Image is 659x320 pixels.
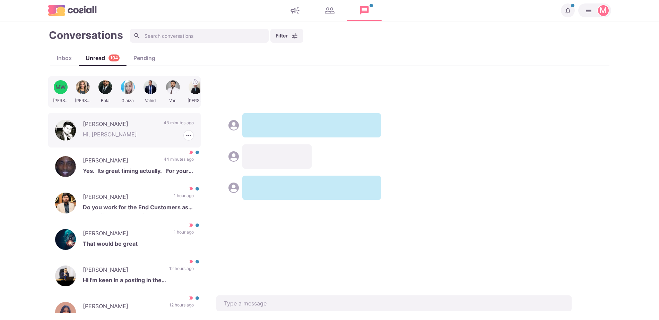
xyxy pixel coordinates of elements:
[83,167,194,177] p: Yes. Its great timing actually. For your review. Attached resume [PERSON_NAME] [PHONE_NUMBER]
[55,156,76,177] img: Kevin Hudspeth
[169,302,194,312] p: 12 hours ago
[79,54,127,62] div: Unread
[164,120,194,130] p: 43 minutes ago
[169,266,194,276] p: 12 hours ago
[83,156,157,167] p: [PERSON_NAME]
[83,120,157,130] p: [PERSON_NAME]
[55,266,76,286] img: Don Desmond De Silva
[599,6,607,15] div: Martin
[83,193,167,203] p: [PERSON_NAME]
[83,302,162,312] p: [PERSON_NAME]
[110,55,118,61] p: 104
[83,276,194,286] p: Hi I'm keen in a posting in the [GEOGRAPHIC_DATA]. My forte is in insurance and I've held many Sn...
[83,203,194,213] p: Do you work for the End Customers as I have different IT candidates on my bench and I am looking ...
[83,229,167,239] p: [PERSON_NAME]
[127,54,162,62] div: Pending
[83,266,162,276] p: [PERSON_NAME]
[55,193,76,213] img: Jeevesh Singh
[164,156,194,167] p: 44 minutes ago
[83,239,194,250] p: That would be great
[55,120,76,141] img: Mack Wilson
[49,29,123,41] h1: Conversations
[174,193,194,203] p: 1 hour ago
[48,5,97,16] img: logo
[174,229,194,239] p: 1 hour ago
[270,29,303,43] button: Filter
[130,29,269,43] input: Search conversations
[83,130,194,141] p: Hi, [PERSON_NAME]
[578,3,611,17] button: Martin
[561,3,575,17] button: Notifications
[50,54,79,62] div: Inbox
[55,229,76,250] img: Mahesh ARNIPALLI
